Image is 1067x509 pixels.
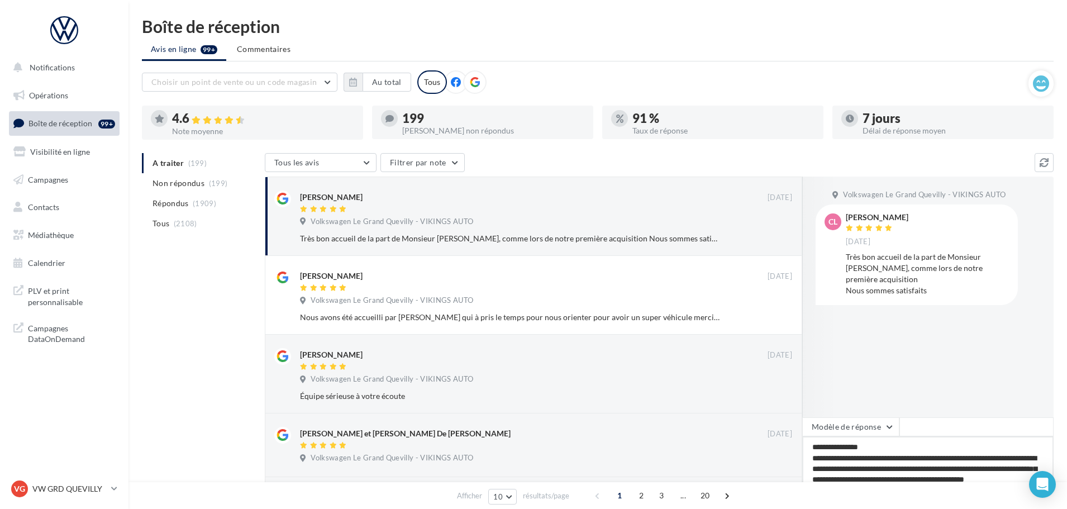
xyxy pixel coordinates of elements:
[768,193,792,203] span: [DATE]
[7,84,122,107] a: Opérations
[193,199,216,208] span: (1909)
[311,453,473,463] span: Volkswagen Le Grand Quevilly - VIKINGS AUTO
[300,270,363,282] div: [PERSON_NAME]
[7,168,122,192] a: Campagnes
[14,483,25,494] span: VG
[344,73,411,92] button: Au total
[28,202,59,212] span: Contacts
[802,417,899,436] button: Modèle de réponse
[696,487,714,505] span: 20
[402,127,584,135] div: [PERSON_NAME] non répondus
[142,18,1054,35] div: Boîte de réception
[30,63,75,72] span: Notifications
[153,178,204,189] span: Non répondus
[98,120,115,129] div: 99+
[274,158,320,167] span: Tous les avis
[28,258,65,268] span: Calendrier
[828,216,837,227] span: CL
[265,153,377,172] button: Tous les avis
[846,213,908,221] div: [PERSON_NAME]
[300,391,720,402] div: Équipe sérieuse à votre écoute
[457,491,482,501] span: Afficher
[32,483,107,494] p: VW GRD QUEVILLY
[174,219,197,228] span: (2108)
[7,111,122,135] a: Boîte de réception99+
[153,198,189,209] span: Répondus
[28,230,74,240] span: Médiathèque
[846,237,870,247] span: [DATE]
[142,73,337,92] button: Choisir un point de vente ou un code magasin
[7,251,122,275] a: Calendrier
[300,312,720,323] div: Nous avons été accueilli par [PERSON_NAME] qui à pris le temps pour nous orienter pour avoir un s...
[7,140,122,164] a: Visibilité en ligne
[29,91,68,100] span: Opérations
[846,251,1009,296] div: Très bon accueil de la part de Monsieur [PERSON_NAME], comme lors de notre première acquisition N...
[632,127,814,135] div: Taux de réponse
[28,174,68,184] span: Campagnes
[9,478,120,500] a: VG VW GRD QUEVILLY
[674,487,692,505] span: ...
[402,112,584,125] div: 199
[28,321,115,345] span: Campagnes DataOnDemand
[363,73,411,92] button: Au total
[611,487,628,505] span: 1
[632,112,814,125] div: 91 %
[172,127,354,135] div: Note moyenne
[1029,471,1056,498] div: Open Intercom Messenger
[300,233,720,244] div: Très bon accueil de la part de Monsieur [PERSON_NAME], comme lors de notre première acquisition N...
[151,77,317,87] span: Choisir un point de vente ou un code magasin
[768,272,792,282] span: [DATE]
[30,147,90,156] span: Visibilité en ligne
[632,487,650,505] span: 2
[209,179,228,188] span: (199)
[523,491,569,501] span: résultats/page
[768,429,792,439] span: [DATE]
[300,428,511,439] div: [PERSON_NAME] et [PERSON_NAME] De [PERSON_NAME]
[311,374,473,384] span: Volkswagen Le Grand Quevilly - VIKINGS AUTO
[380,153,465,172] button: Filtrer par note
[863,127,1045,135] div: Délai de réponse moyen
[28,118,92,128] span: Boîte de réception
[311,296,473,306] span: Volkswagen Le Grand Quevilly - VIKINGS AUTO
[493,492,503,501] span: 10
[311,217,473,227] span: Volkswagen Le Grand Quevilly - VIKINGS AUTO
[7,56,117,79] button: Notifications
[300,192,363,203] div: [PERSON_NAME]
[768,350,792,360] span: [DATE]
[172,112,354,125] div: 4.6
[7,196,122,219] a: Contacts
[488,489,517,505] button: 10
[417,70,447,94] div: Tous
[153,218,169,229] span: Tous
[843,190,1006,200] span: Volkswagen Le Grand Quevilly - VIKINGS AUTO
[7,223,122,247] a: Médiathèque
[652,487,670,505] span: 3
[863,112,1045,125] div: 7 jours
[7,279,122,312] a: PLV et print personnalisable
[237,44,290,55] span: Commentaires
[300,349,363,360] div: [PERSON_NAME]
[7,316,122,349] a: Campagnes DataOnDemand
[28,283,115,307] span: PLV et print personnalisable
